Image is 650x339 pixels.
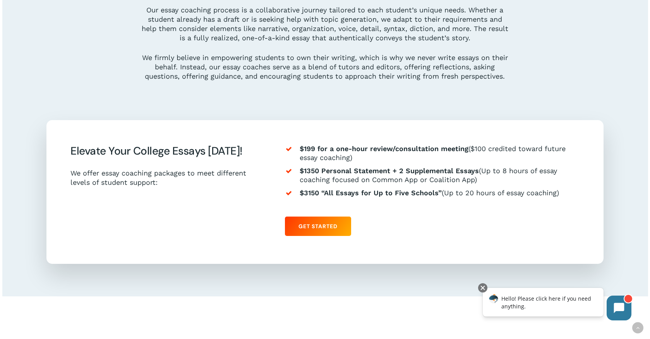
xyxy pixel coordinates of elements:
a: Get Started [285,217,351,236]
li: (Up to 8 hours of essay coaching focused on Common App or Coalition App) [285,166,580,184]
iframe: Chatbot [475,282,639,328]
strong: $199 for a one-hour review/consultation meeting [300,145,468,153]
p: We offer essay coaching packages to meet different levels of student support: [70,169,258,187]
p: Our essay coaching process is a collaborative journey tailored to each student’s unique needs. Wh... [141,5,509,53]
li: ($100 credited toward future essay coaching) [285,144,580,162]
strong: $3150 “All Essays for Up to Five Schools” [300,189,442,197]
h4: Elevate Your College Essays [DATE]! [70,144,258,158]
li: (Up to 20 hours of essay coaching) [285,188,580,197]
span: Get Started [298,222,338,230]
p: We firmly believe in empowering students to own their writing, which is why we never write essays... [141,53,509,81]
strong: $1350 Personal Statement + 2 Supplemental Essays [300,167,479,175]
